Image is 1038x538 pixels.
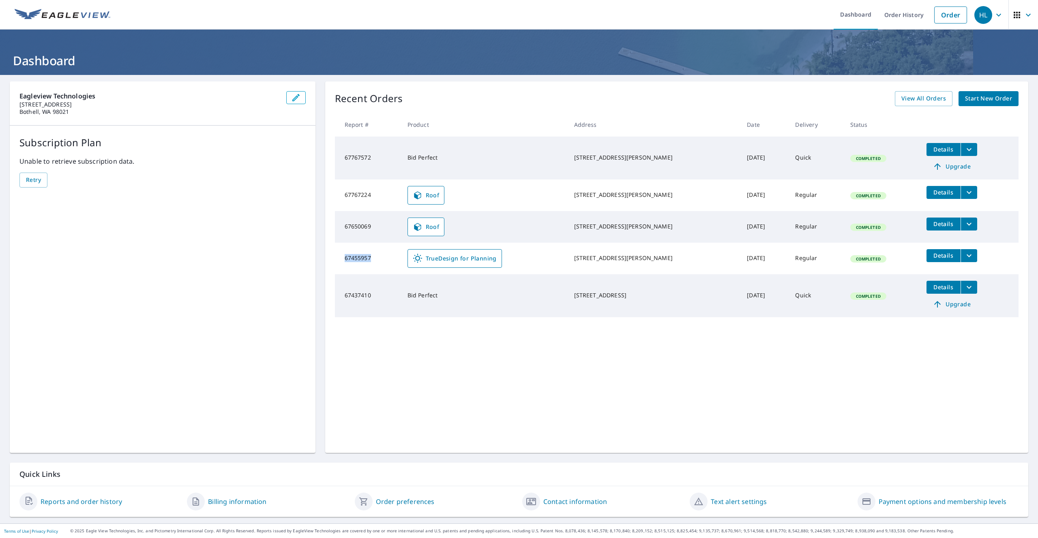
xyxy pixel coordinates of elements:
span: Upgrade [931,162,972,171]
span: Retry [26,175,41,185]
span: Details [931,145,956,153]
span: Upgrade [931,299,972,309]
td: Regular [789,211,843,243]
a: Upgrade [926,160,977,173]
p: [STREET_ADDRESS] [19,101,280,108]
th: Status [844,113,920,137]
p: Recent Orders [335,91,403,106]
a: Payment options and membership levels [879,497,1006,506]
span: Completed [851,224,886,230]
a: Upgrade [926,298,977,311]
span: View All Orders [901,94,946,104]
div: [STREET_ADDRESS][PERSON_NAME] [574,191,734,199]
td: [DATE] [740,179,789,211]
td: [DATE] [740,243,789,274]
a: Contact information [543,497,607,506]
button: filesDropdownBtn-67437410 [961,281,977,294]
th: Product [401,113,568,137]
div: [STREET_ADDRESS] [574,291,734,299]
a: TrueDesign for Planning [407,249,502,268]
span: Roof [413,222,440,232]
a: Text alert settings [711,497,767,506]
a: View All Orders [895,91,952,106]
th: Date [740,113,789,137]
span: Details [931,220,956,228]
p: Eagleview Technologies [19,91,280,101]
td: Regular [789,179,843,211]
button: detailsBtn-67455957 [926,249,961,262]
p: Subscription Plan [19,135,306,150]
th: Report # [335,113,401,137]
td: Bid Perfect [401,274,568,317]
p: Unable to retrieve subscription data. [19,156,306,166]
p: © 2025 Eagle View Technologies, Inc. and Pictometry International Corp. All Rights Reserved. Repo... [70,528,1034,534]
button: filesDropdownBtn-67767224 [961,186,977,199]
td: [DATE] [740,274,789,317]
td: [DATE] [740,211,789,243]
td: 67455957 [335,243,401,274]
td: 67650069 [335,211,401,243]
td: Bid Perfect [401,137,568,179]
td: Regular [789,243,843,274]
p: | [4,529,58,534]
a: Roof [407,218,445,236]
div: [STREET_ADDRESS][PERSON_NAME] [574,222,734,231]
button: filesDropdownBtn-67767572 [961,143,977,156]
span: Start New Order [965,94,1012,104]
td: 67767572 [335,137,401,179]
button: detailsBtn-67767224 [926,186,961,199]
td: 67437410 [335,274,401,317]
span: Roof [413,190,440,200]
p: Bothell, WA 98021 [19,108,280,115]
button: detailsBtn-67767572 [926,143,961,156]
span: Details [931,252,956,259]
p: Quick Links [19,469,1019,479]
button: filesDropdownBtn-67650069 [961,218,977,231]
a: Reports and order history [41,497,122,506]
span: TrueDesign for Planning [413,254,497,263]
img: EV Logo [15,9,110,21]
a: Billing information [208,497,266,506]
th: Address [568,113,741,137]
span: Completed [851,256,886,262]
a: Roof [407,186,445,205]
button: detailsBtn-67650069 [926,218,961,231]
a: Start New Order [959,91,1019,106]
td: 67767224 [335,179,401,211]
h1: Dashboard [10,52,1028,69]
span: Completed [851,293,886,299]
span: Details [931,188,956,196]
td: Quick [789,274,843,317]
a: Terms of Use [4,528,29,534]
span: Completed [851,156,886,161]
td: Quick [789,137,843,179]
td: [DATE] [740,137,789,179]
div: [STREET_ADDRESS][PERSON_NAME] [574,154,734,162]
span: Details [931,283,956,291]
a: Order preferences [376,497,435,506]
th: Delivery [789,113,843,137]
button: Retry [19,173,47,188]
span: Completed [851,193,886,199]
div: [STREET_ADDRESS][PERSON_NAME] [574,254,734,262]
a: Order [934,6,967,23]
div: HL [974,6,992,24]
button: detailsBtn-67437410 [926,281,961,294]
button: filesDropdownBtn-67455957 [961,249,977,262]
a: Privacy Policy [32,528,58,534]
